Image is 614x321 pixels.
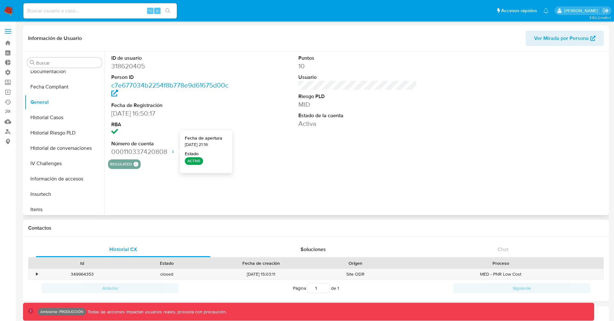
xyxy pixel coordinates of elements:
[40,269,124,279] div: 349964353
[498,246,508,253] span: Chat
[161,6,174,15] button: search-icon
[111,140,230,147] dt: Número de cuenta
[44,260,120,266] div: Id
[526,31,604,46] button: Ver Mirada por Persona
[534,31,589,46] span: Ver Mirada por Persona
[25,171,105,187] button: Información de accesos
[124,269,209,279] div: closed
[111,109,230,118] dd: [DATE] 16:50:17
[25,95,105,110] button: General
[148,8,153,14] span: ⌥
[564,8,600,14] p: juan.jsosa@mercadolibre.com.co
[453,283,590,293] button: Siguiente
[298,100,417,109] dd: MID
[185,135,222,141] strong: Fecha de apertura
[42,283,179,293] button: Anterior
[25,79,105,95] button: Fecha Compliant
[111,62,230,71] dd: 318620405
[30,60,35,65] button: Buscar
[602,7,609,14] a: Salir
[293,283,339,293] span: Página de
[28,35,82,42] h1: Información de Usuario
[109,246,137,253] span: Historial CX
[337,285,339,291] span: 1
[185,141,208,148] span: [DATE] 21:16
[156,8,158,14] span: s
[543,8,549,13] a: Notificaciones
[209,269,313,279] div: [DATE] 15:03:11
[318,260,393,266] div: Origen
[298,74,417,81] dt: Usuario
[25,141,105,156] button: Historial de conversaciones
[313,269,398,279] div: Site ODR
[111,74,230,81] dt: Person ID
[298,62,417,71] dd: 10
[402,260,599,266] div: Proceso
[214,260,308,266] div: Fecha de creación
[301,246,326,253] span: Soluciones
[185,151,199,157] strong: Estado
[111,121,230,128] dt: RBA
[86,309,227,315] p: Todas las acciones impactan usuarios reales, proceda con precaución.
[25,125,105,141] button: Historial Riesgo PLD
[25,156,105,171] button: IV Challenges
[36,60,99,66] input: Buscar
[298,112,417,119] dt: Estado de la cuenta
[298,119,417,128] dd: Activa
[25,110,105,125] button: Historial Casos
[111,102,230,109] dt: Fecha de Registración
[111,147,230,156] dd: 000110337420808
[40,310,83,313] p: Ambiente: PRODUCCIÓN
[398,269,603,279] div: MED - PNR Low Cost
[298,55,417,62] dt: Puntos
[23,7,177,15] input: Buscar usuario o caso...
[110,163,132,165] button: regulated
[129,260,205,266] div: Estado
[111,55,230,62] dt: ID de usuario
[28,225,604,231] h1: Contactos
[298,93,417,100] dt: Riesgo PLD
[36,271,38,277] div: •
[25,64,105,79] button: Documentación
[185,157,203,165] p: ACTIVE
[25,187,105,202] button: Insurtech
[111,80,228,99] a: c7e677034b2254f8b778e9d61675d00c
[25,202,105,217] button: Items
[501,7,537,14] span: Accesos rápidos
